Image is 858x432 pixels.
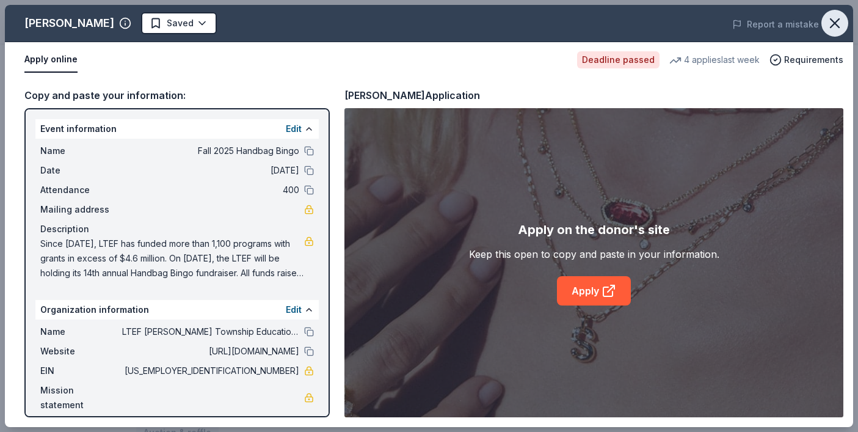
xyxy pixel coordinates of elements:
div: [PERSON_NAME] Application [344,87,480,103]
button: Saved [141,12,217,34]
span: Mission statement [40,383,122,412]
span: Name [40,324,122,339]
div: Event information [35,119,319,139]
span: Saved [167,16,194,31]
div: Copy and paste your information: [24,87,330,103]
div: Organization information [35,300,319,320]
div: Deadline passed [577,51,660,68]
span: 400 [122,183,299,197]
span: Date [40,163,122,178]
div: 4 applies last week [669,53,760,67]
a: Apply [557,276,631,306]
div: [PERSON_NAME] [24,13,114,33]
span: Since [DATE], LTEF has funded more than 1,100 programs with grants in excess of $4.6 million. On ... [40,236,304,280]
span: [URL][DOMAIN_NAME] [122,344,299,359]
div: Apply on the donor's site [518,220,670,240]
span: Name [40,144,122,158]
button: Requirements [769,53,843,67]
span: EIN [40,364,122,378]
span: Attendance [40,183,122,197]
span: Website [40,344,122,359]
span: LTEF [PERSON_NAME] Township Education Foundation [122,324,299,339]
button: Apply online [24,47,78,73]
span: [DATE] [122,163,299,178]
div: Keep this open to copy and paste in your information. [469,247,719,262]
button: Edit [286,122,302,136]
span: Requirements [784,53,843,67]
button: Report a mistake [732,17,819,32]
div: Description [40,222,314,236]
span: Mailing address [40,202,122,217]
span: [US_EMPLOYER_IDENTIFICATION_NUMBER] [122,364,299,378]
span: Fall 2025 Handbag Bingo [122,144,299,158]
button: Edit [286,302,302,317]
